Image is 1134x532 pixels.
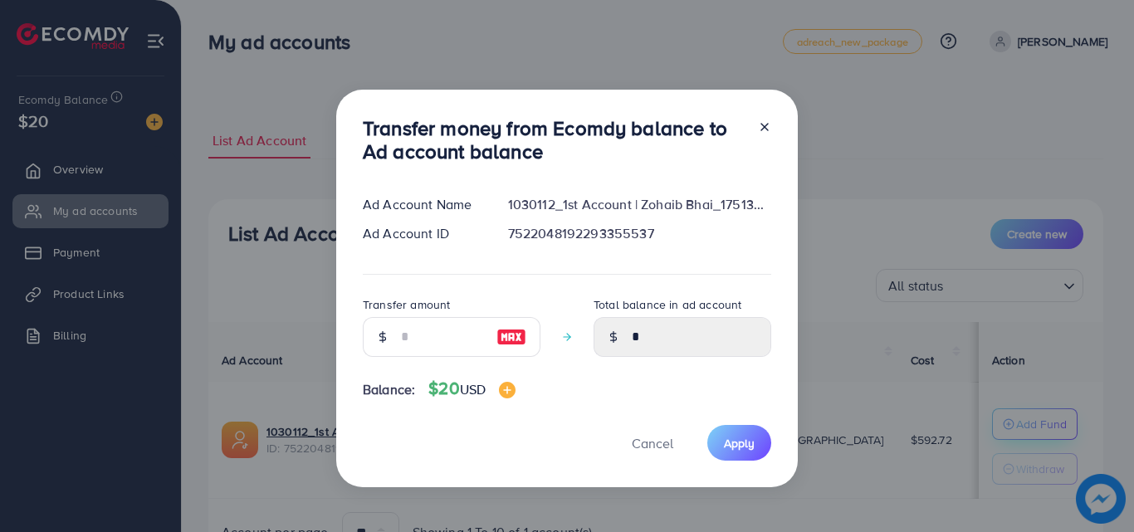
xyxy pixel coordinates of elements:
span: Balance: [363,380,415,399]
div: 7522048192293355537 [495,224,785,243]
span: Apply [724,435,755,451]
button: Apply [707,425,771,461]
h3: Transfer money from Ecomdy balance to Ad account balance [363,116,745,164]
button: Cancel [611,425,694,461]
h4: $20 [428,378,516,399]
div: Ad Account ID [349,224,495,243]
span: Cancel [632,434,673,452]
img: image [496,327,526,347]
span: USD [460,380,486,398]
label: Transfer amount [363,296,450,313]
label: Total balance in ad account [594,296,741,313]
div: 1030112_1st Account | Zohaib Bhai_1751363330022 [495,195,785,214]
div: Ad Account Name [349,195,495,214]
img: image [499,382,516,398]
